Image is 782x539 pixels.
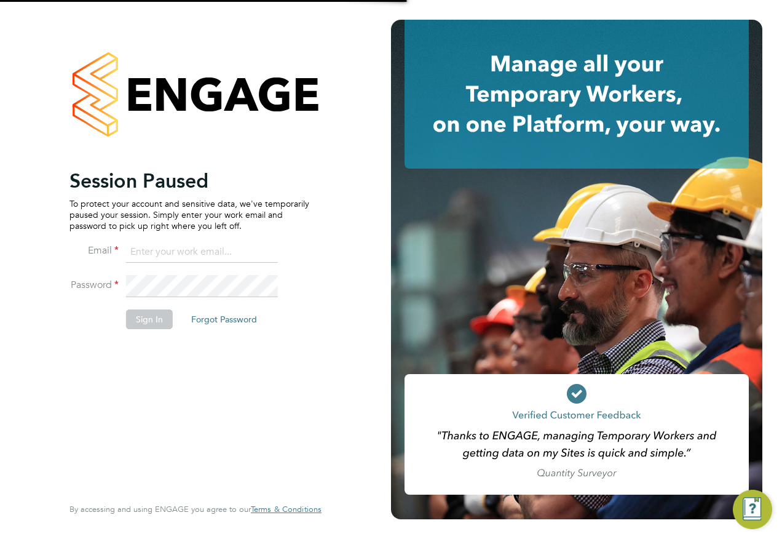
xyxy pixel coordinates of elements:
button: Engage Resource Center [733,490,772,529]
p: To protect your account and sensitive data, we've temporarily paused your session. Simply enter y... [69,198,309,232]
input: Enter your work email... [126,241,278,263]
span: By accessing and using ENGAGE you agree to our [69,504,322,514]
a: Terms & Conditions [251,505,322,514]
button: Forgot Password [181,309,267,329]
h2: Session Paused [69,169,309,193]
label: Password [69,279,119,292]
button: Sign In [126,309,173,329]
label: Email [69,244,119,257]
